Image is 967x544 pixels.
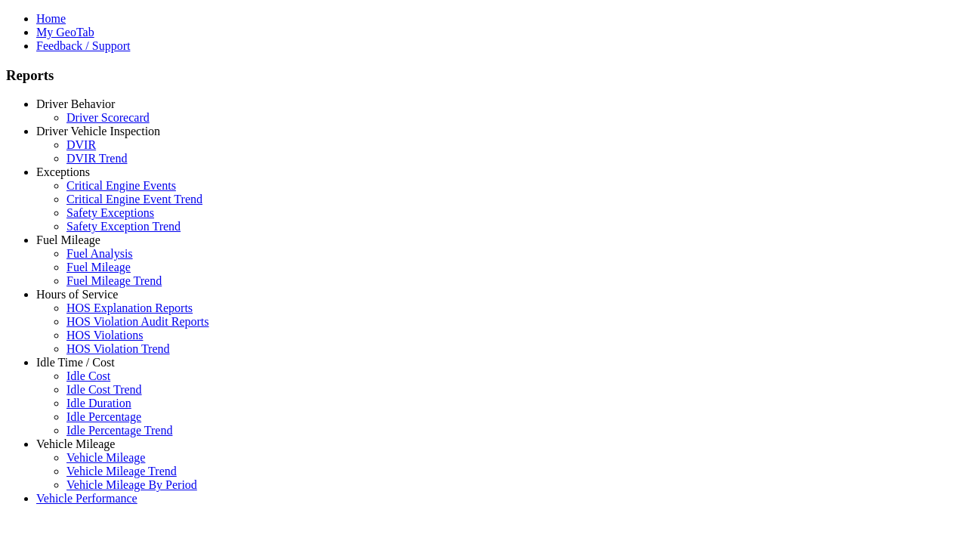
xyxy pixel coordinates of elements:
a: Fuel Mileage Trend [66,274,162,287]
a: My GeoTab [36,26,94,39]
a: Fuel Mileage [66,261,131,274]
a: Idle Time / Cost [36,356,115,369]
a: HOS Violation Trend [66,342,170,355]
a: DVIR [66,138,96,151]
a: Safety Exceptions [66,206,154,219]
a: Driver Scorecard [66,111,150,124]
a: Fuel Mileage [36,233,100,246]
a: Feedback / Support [36,39,130,52]
a: Hours of Service [36,288,118,301]
a: Safety Exception Trend [66,220,181,233]
a: Driver Behavior [36,97,115,110]
a: Vehicle Mileage Trend [66,465,177,478]
a: Driver Vehicle Inspection [36,125,160,138]
a: Vehicle Mileage By Period [66,478,197,491]
a: Exceptions [36,165,90,178]
a: Idle Duration [66,397,131,410]
a: Critical Engine Events [66,179,176,192]
a: Critical Engine Event Trend [66,193,202,206]
a: HOS Explanation Reports [66,301,193,314]
a: Vehicle Mileage [66,451,145,464]
a: Idle Percentage [66,410,141,423]
a: Home [36,12,66,25]
a: Idle Cost Trend [66,383,142,396]
a: Idle Cost [66,369,110,382]
a: Fuel Analysis [66,247,133,260]
h3: Reports [6,67,961,84]
a: Vehicle Mileage [36,437,115,450]
a: Vehicle Performance [36,492,137,505]
a: HOS Violation Audit Reports [66,315,209,328]
a: DVIR Trend [66,152,127,165]
a: HOS Violations [66,329,143,342]
a: Idle Percentage Trend [66,424,172,437]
